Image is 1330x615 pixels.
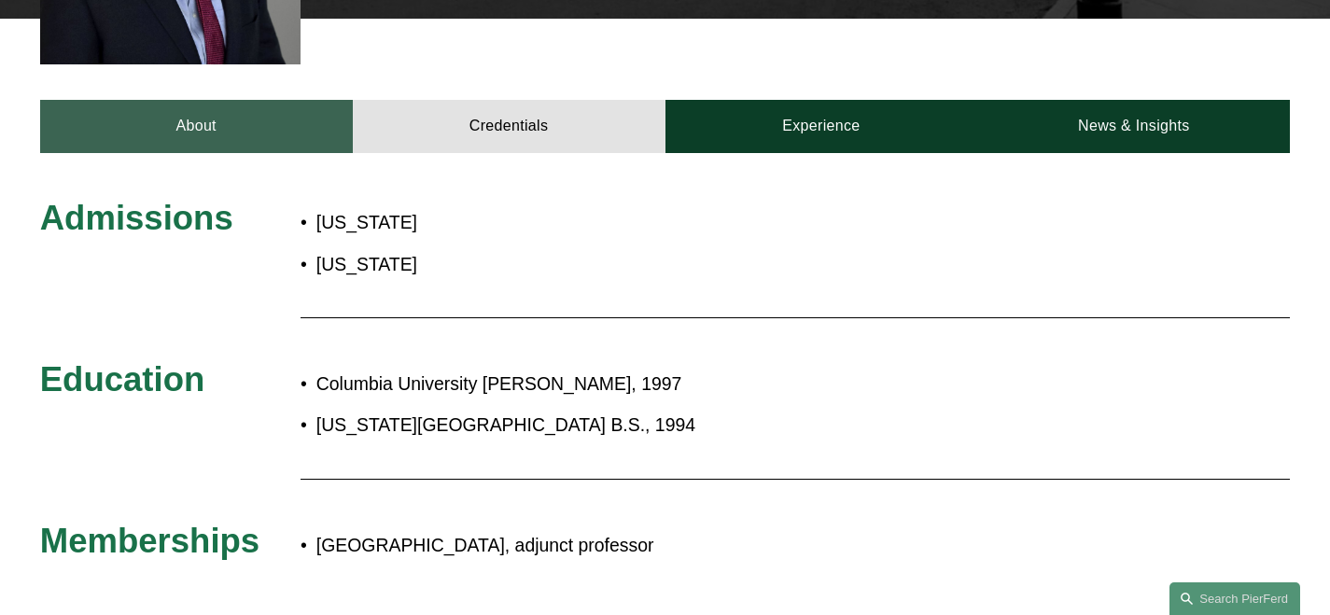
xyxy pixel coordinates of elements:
[316,368,1134,400] p: Columbia University [PERSON_NAME], 1997
[40,100,353,154] a: About
[40,199,233,237] span: Admissions
[353,100,665,154] a: Credentials
[40,522,259,560] span: Memberships
[977,100,1290,154] a: News & Insights
[316,529,1134,562] p: [GEOGRAPHIC_DATA], adjunct professor
[40,360,205,398] span: Education
[665,100,978,154] a: Experience
[316,409,1134,441] p: [US_STATE][GEOGRAPHIC_DATA] B.S., 1994
[316,248,769,281] p: [US_STATE]
[316,206,769,239] p: [US_STATE]
[1169,582,1300,615] a: Search this site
